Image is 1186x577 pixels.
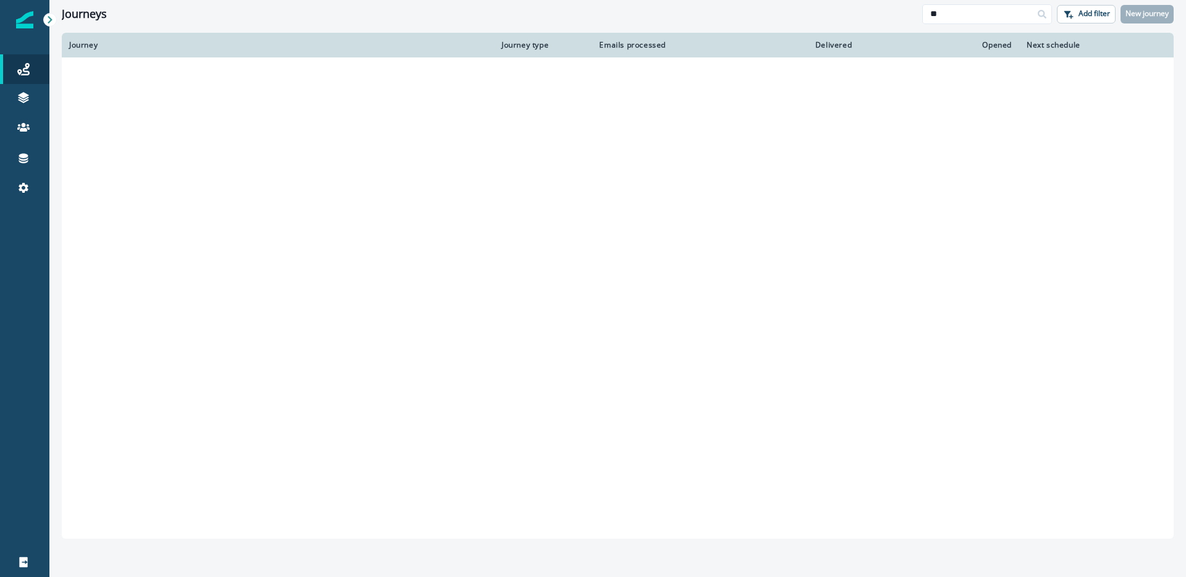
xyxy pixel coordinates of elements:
h1: Journeys [62,7,107,21]
div: Journey [69,40,487,50]
div: Next schedule [1027,40,1135,50]
button: Add filter [1057,5,1116,23]
div: Delivered [681,40,852,50]
div: Opened [867,40,1012,50]
p: Add filter [1079,9,1110,18]
img: Inflection [16,11,33,28]
p: New journey [1125,9,1169,18]
div: Journey type [502,40,579,50]
button: New journey [1121,5,1174,23]
div: Emails processed [594,40,666,50]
